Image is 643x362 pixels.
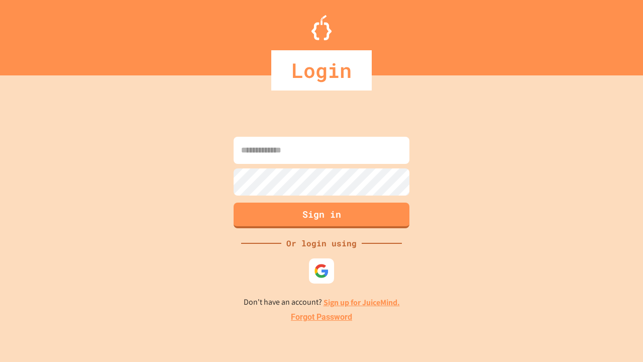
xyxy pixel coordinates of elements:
[281,237,362,249] div: Or login using
[234,203,409,228] button: Sign in
[311,15,332,40] img: Logo.svg
[244,296,400,309] p: Don't have an account?
[271,50,372,90] div: Login
[314,263,329,279] img: google-icon.svg
[291,311,352,323] a: Forgot Password
[324,297,400,308] a: Sign up for JuiceMind.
